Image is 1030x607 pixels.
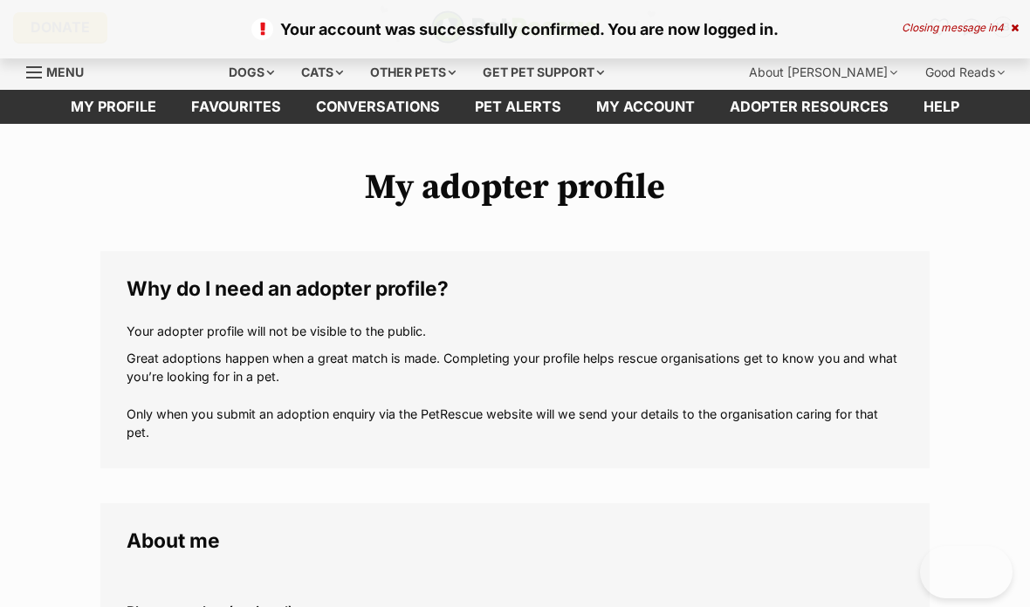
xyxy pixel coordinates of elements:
div: Other pets [358,55,468,90]
iframe: Help Scout Beacon - Open [920,546,1013,598]
p: Your adopter profile will not be visible to the public. [127,322,903,340]
a: My account [579,90,712,124]
a: Favourites [174,90,299,124]
p: Great adoptions happen when a great match is made. Completing your profile helps rescue organisat... [127,349,903,442]
a: Pet alerts [457,90,579,124]
a: Menu [26,55,96,86]
div: Get pet support [470,55,616,90]
fieldset: Why do I need an adopter profile? [100,251,930,468]
legend: About me [127,529,903,552]
a: My profile [53,90,174,124]
div: Cats [289,55,355,90]
div: Good Reads [913,55,1017,90]
div: Dogs [216,55,286,90]
span: Menu [46,65,84,79]
h1: My adopter profile [100,167,930,208]
a: conversations [299,90,457,124]
a: Adopter resources [712,90,906,124]
a: Help [906,90,977,124]
div: About [PERSON_NAME] [737,55,910,90]
legend: Why do I need an adopter profile? [127,277,903,300]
